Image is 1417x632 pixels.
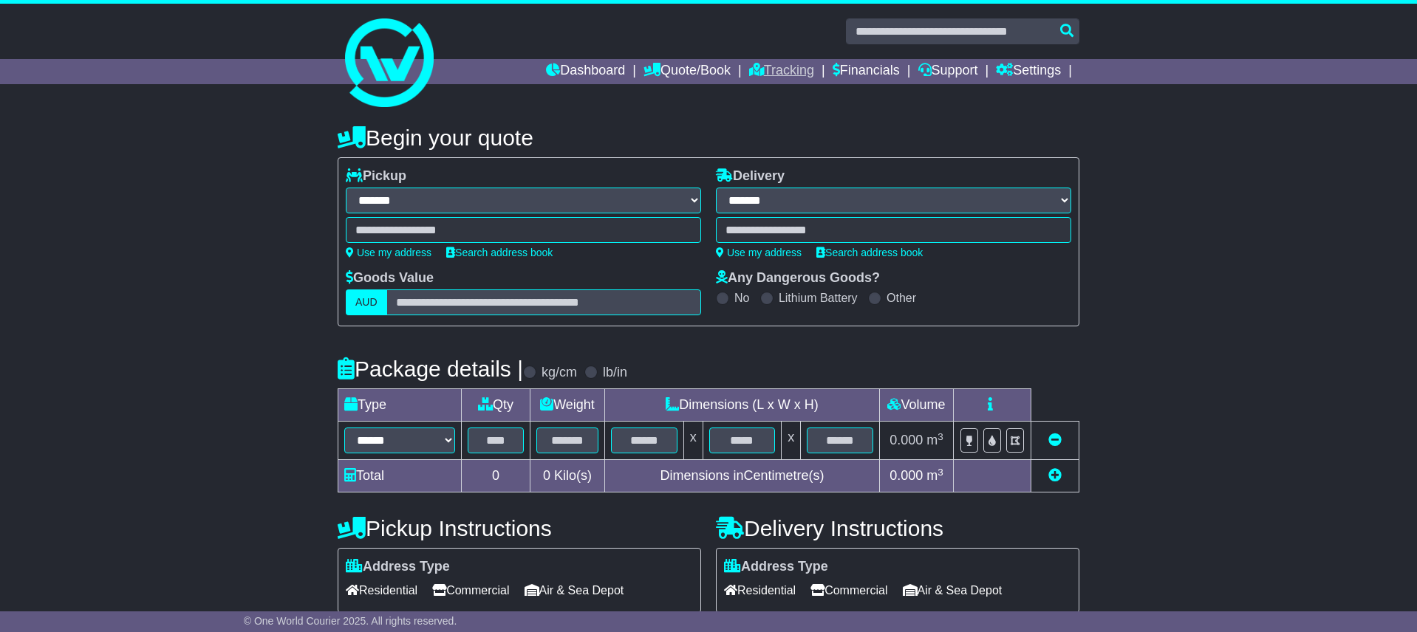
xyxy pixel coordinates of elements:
a: Use my address [346,247,431,258]
label: Other [887,291,916,305]
span: Commercial [810,579,887,602]
span: Residential [346,579,417,602]
td: Total [338,460,462,492]
label: Address Type [724,559,828,575]
span: m [926,468,943,483]
td: Dimensions (L x W x H) [604,389,879,422]
td: x [782,422,801,460]
sup: 3 [938,431,943,442]
label: kg/cm [542,365,577,381]
a: Dashboard [546,59,625,84]
label: Any Dangerous Goods? [716,270,880,286]
h4: Package details | [338,357,523,381]
span: Residential [724,579,796,602]
td: Qty [462,389,530,422]
td: Weight [530,389,605,422]
span: 0.000 [890,433,923,447]
a: Remove this item [1048,433,1062,447]
label: Pickup [346,168,406,185]
label: Address Type [346,559,450,575]
span: Air & Sea Depot [525,579,624,602]
td: Dimensions in Centimetre(s) [604,460,879,492]
td: Type [338,389,462,422]
span: m [926,433,943,447]
label: Goods Value [346,270,434,286]
span: Commercial [432,579,509,602]
label: Lithium Battery [779,291,858,305]
a: Search address book [816,247,923,258]
td: Volume [879,389,953,422]
label: AUD [346,289,387,315]
span: © One World Courier 2025. All rights reserved. [244,615,457,627]
sup: 3 [938,467,943,478]
a: Search address book [446,247,553,258]
h4: Delivery Instructions [716,516,1079,540]
a: Tracking [749,59,814,84]
a: Financials [833,59,900,84]
h4: Begin your quote [338,126,1079,150]
a: Add new item [1048,468,1062,483]
a: Support [918,59,978,84]
span: 0 [543,468,550,483]
a: Quote/Book [643,59,731,84]
a: Settings [996,59,1061,84]
span: 0.000 [890,468,923,483]
label: No [734,291,749,305]
label: Delivery [716,168,785,185]
td: 0 [462,460,530,492]
td: x [683,422,703,460]
td: Kilo(s) [530,460,605,492]
label: lb/in [603,365,627,381]
a: Use my address [716,247,802,258]
h4: Pickup Instructions [338,516,701,540]
span: Air & Sea Depot [903,579,1003,602]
